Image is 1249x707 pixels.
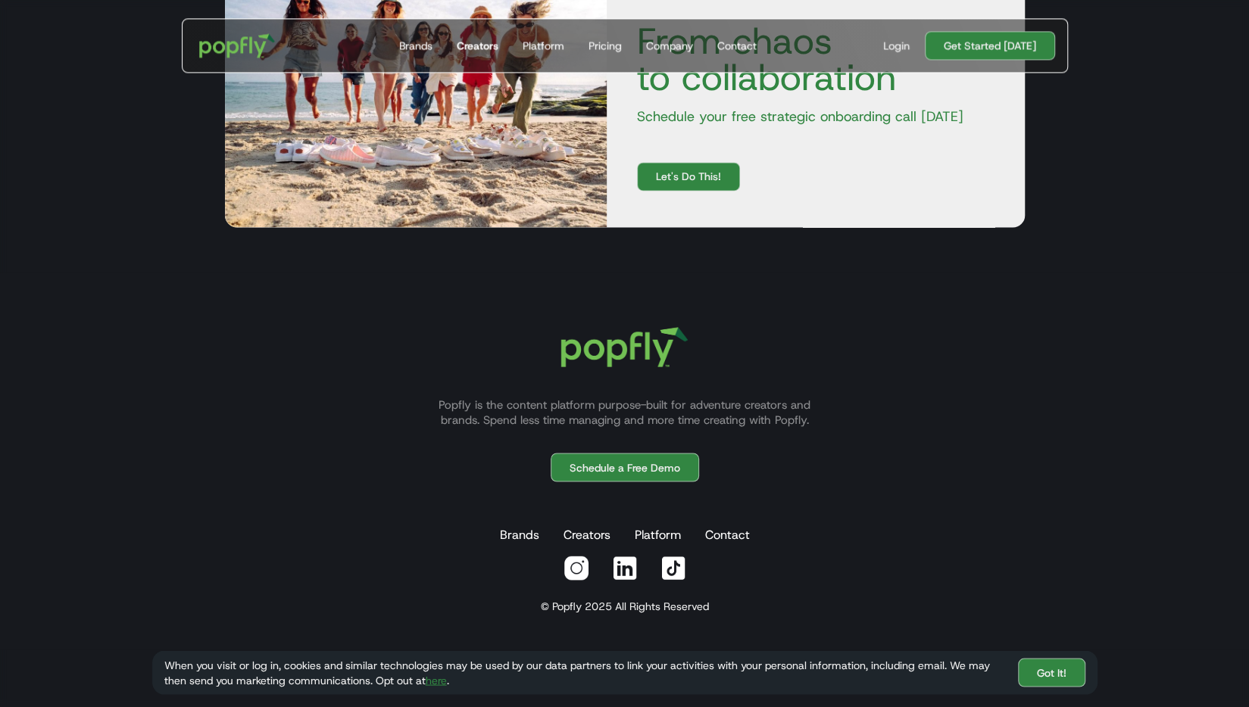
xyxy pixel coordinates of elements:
a: Brands [497,519,542,550]
a: Brands [393,19,439,72]
a: Creators [451,19,504,72]
div: Brands [399,38,432,53]
a: Got It! [1018,658,1085,687]
div: Company [646,38,693,53]
div: Creators [457,38,498,53]
a: Platform [632,519,684,550]
div: Platform [523,38,564,53]
a: home [189,23,286,68]
div: When you visit or log in, cookies and similar technologies may be used by our data partners to li... [164,657,1006,687]
a: Get Started [DATE] [925,31,1055,60]
div: Contact [717,38,757,53]
a: Platform [517,19,570,72]
p: Schedule your free strategic onboarding call [DATE] [625,107,1007,126]
p: Popfly is the content platform purpose-built for adventure creators and brands. Spend less time m... [420,397,829,427]
a: here [426,673,447,687]
h4: From chaos to collaboration [625,23,1007,95]
a: Contact [711,19,763,72]
div: Login [883,38,910,53]
div: Pricing [589,38,622,53]
a: Pricing [582,19,628,72]
a: Company [640,19,699,72]
a: Schedule a Free Demo [551,453,699,481]
a: Let's Do This! [637,162,740,191]
a: Contact [702,519,753,550]
a: Login [877,38,916,53]
a: Creators [560,519,614,550]
div: © Popfly 2025 All Rights Reserved [541,598,709,613]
